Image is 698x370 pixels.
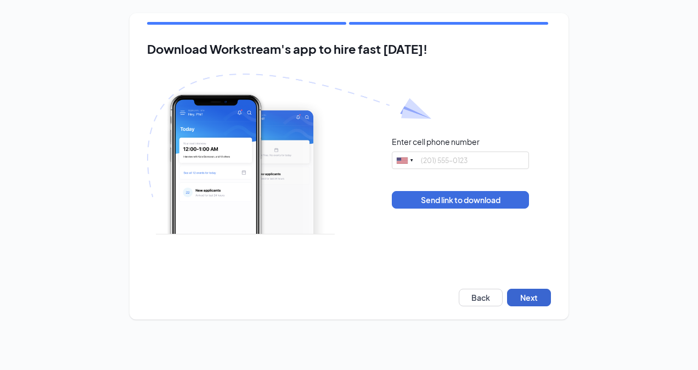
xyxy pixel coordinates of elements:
[392,191,529,209] button: Send link to download
[147,74,431,234] img: Download Workstream's app with paper plane
[507,289,551,306] button: Next
[392,136,480,147] div: Enter cell phone number
[459,289,503,306] button: Back
[392,152,418,169] div: United States: +1
[392,152,529,169] input: (201) 555-0123
[147,42,551,56] h2: Download Workstream's app to hire fast [DATE]!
